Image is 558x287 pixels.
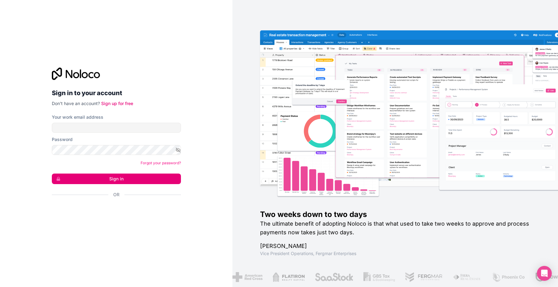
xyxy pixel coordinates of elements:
button: Sign in [52,174,181,184]
img: /assets/phoenix-BREaitsQ.png [486,272,520,282]
h1: [PERSON_NAME] [260,242,538,250]
img: /assets/fiera-fwj2N5v4.png [447,272,476,282]
input: Email address [52,123,181,133]
h2: The ultimate benefit of adopting Noloco is that what used to take two weeks to approve and proces... [260,219,538,237]
iframe: Sign in with Google Button [49,205,179,218]
img: /assets/gbstax-C-GtDUiK.png [358,272,389,282]
img: /assets/flatiron-C8eUkumj.png [267,272,299,282]
h1: Vice President Operations , Fergmar Enterprises [260,250,538,257]
img: /assets/saastock-C6Zbiodz.png [309,272,348,282]
a: Sign up for free [101,101,133,106]
h1: Two weeks down to two days [260,210,538,219]
img: /assets/american-red-cross-BAupjrZR.png [227,272,257,282]
label: Your work email address [52,114,103,120]
label: Password [52,136,73,143]
span: Don't have an account? [52,101,100,106]
span: Or [113,192,119,198]
h2: Sign in to your account [52,87,181,99]
input: Password [52,145,181,155]
a: Forgot your password? [141,161,181,165]
img: /assets/fergmar-CudnrXN5.png [399,272,437,282]
div: Open Intercom Messenger [537,266,552,281]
